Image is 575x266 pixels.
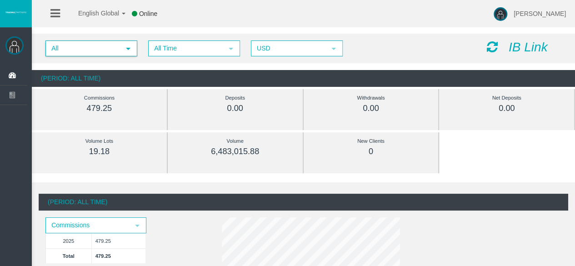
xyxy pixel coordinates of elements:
div: 0.00 [324,103,418,114]
td: 479.25 [91,248,145,263]
td: 479.25 [91,233,145,248]
span: select [227,45,235,52]
div: (Period: All Time) [39,194,568,211]
span: English Global [66,10,119,17]
span: select [125,45,132,52]
div: 6,483,015.88 [188,146,282,157]
td: 2025 [46,233,92,248]
div: 19.18 [52,146,146,157]
span: Commissions [46,218,129,232]
span: [PERSON_NAME] [514,10,566,17]
span: select [134,222,141,229]
div: (Period: All Time) [32,70,575,87]
div: Withdrawals [324,93,418,103]
div: 0 [324,146,418,157]
div: 479.25 [52,103,146,114]
div: Net Deposits [460,93,554,103]
div: Volume [188,136,282,146]
div: Commissions [52,93,146,103]
span: USD [252,41,325,55]
div: Volume Lots [52,136,146,146]
span: select [330,45,337,52]
div: New Clients [324,136,418,146]
img: logo.svg [5,10,27,14]
span: All [46,41,120,55]
img: user-image [494,7,507,21]
span: All Time [149,41,223,55]
div: 0.00 [188,103,282,114]
span: Online [139,10,157,17]
td: Total [46,248,92,263]
i: Reload Dashboard [487,40,498,53]
div: 0.00 [460,103,554,114]
div: Deposits [188,93,282,103]
i: IB Link [509,40,548,54]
